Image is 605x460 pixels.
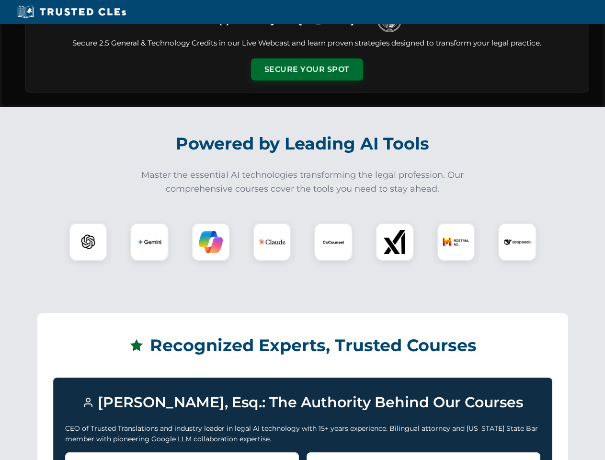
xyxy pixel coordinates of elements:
[498,223,537,261] div: DeepSeek
[192,223,230,261] div: Copilot
[314,223,353,261] div: CoCounsel
[321,230,345,254] img: CoCounsel Logo
[14,5,129,19] img: Trusted CLEs
[69,223,107,261] div: ChatGPT
[443,229,469,255] img: Mistral AI Logo
[74,228,102,256] img: ChatGPT Logo
[253,223,291,261] div: Claude
[383,230,407,254] img: xAI Logo
[437,223,475,261] div: Mistral AI
[376,223,414,261] div: xAI
[135,168,470,196] p: Master the essential AI technologies transforming the legal profession. Our comprehensive courses...
[37,127,568,161] h2: Powered by Leading AI Tools
[65,423,540,445] p: CEO of Trusted Translations and industry leader in legal AI technology with 15+ years experience....
[65,390,540,415] h3: [PERSON_NAME], Esq.: The Authority Behind Our Courses
[259,229,285,255] img: Claude Logo
[37,38,577,49] p: Secure 2.5 General & Technology Credits in our Live Webcast and learn proven strategies designed ...
[130,223,169,261] div: Gemini
[199,230,223,254] img: Copilot Logo
[137,230,161,254] img: Gemini Logo
[53,329,552,362] h2: Recognized Experts, Trusted Courses
[251,58,363,80] button: Secure Your Spot
[504,229,531,255] img: DeepSeek Logo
